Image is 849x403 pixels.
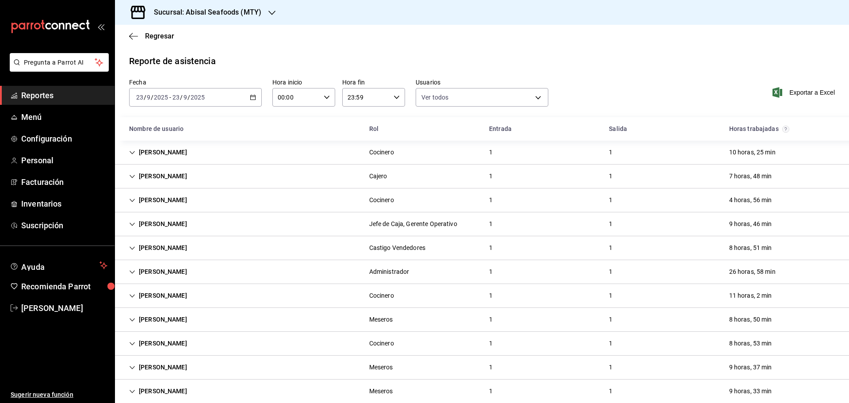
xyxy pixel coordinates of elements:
[21,302,107,314] span: [PERSON_NAME]
[21,260,96,271] span: Ayuda
[722,240,779,256] div: Cell
[722,144,783,161] div: Cell
[342,79,405,85] label: Hora fin
[362,383,400,399] div: Cell
[602,335,620,352] div: Cell
[362,216,464,232] div: Cell
[115,165,849,188] div: Row
[482,144,500,161] div: Cell
[122,311,194,328] div: Cell
[115,284,849,308] div: Row
[362,335,401,352] div: Cell
[122,335,194,352] div: Cell
[272,79,335,85] label: Hora inicio
[369,387,393,396] div: Meseros
[115,236,849,260] div: Row
[602,216,620,232] div: Cell
[21,219,107,231] span: Suscripción
[153,94,168,101] input: ----
[602,383,620,399] div: Cell
[115,356,849,380] div: Row
[122,216,194,232] div: Cell
[369,196,394,205] div: Cocinero
[722,168,779,184] div: Cell
[115,117,849,141] div: Head
[187,94,190,101] span: /
[362,168,394,184] div: Cell
[369,172,387,181] div: Cajero
[774,87,835,98] button: Exportar a Excel
[602,288,620,304] div: Cell
[190,94,205,101] input: ----
[115,332,849,356] div: Row
[21,280,107,292] span: Recomienda Parrot
[97,23,104,30] button: open_drawer_menu
[6,64,109,73] a: Pregunta a Parrot AI
[482,335,500,352] div: Cell
[369,315,393,324] div: Meseros
[421,93,448,102] span: Ver todos
[602,264,620,280] div: Cell
[482,311,500,328] div: Cell
[122,359,194,376] div: Cell
[602,240,620,256] div: Cell
[362,311,400,328] div: Cell
[362,240,432,256] div: Cell
[362,288,401,304] div: Cell
[180,94,183,101] span: /
[369,219,457,229] div: Jefe de Caja, Gerente Operativo
[722,264,783,280] div: Cell
[21,133,107,145] span: Configuración
[362,144,401,161] div: Cell
[24,58,95,67] span: Pregunta a Parrot AI
[722,311,779,328] div: Cell
[722,121,842,137] div: HeadCell
[122,383,194,399] div: Cell
[602,168,620,184] div: Cell
[122,121,362,137] div: HeadCell
[144,94,146,101] span: /
[369,363,393,372] div: Meseros
[115,308,849,332] div: Row
[136,94,144,101] input: --
[122,264,194,280] div: Cell
[482,288,500,304] div: Cell
[602,192,620,208] div: Cell
[369,243,425,253] div: Castigo Vendedores
[146,94,151,101] input: --
[10,53,109,72] button: Pregunta a Parrot AI
[782,126,789,133] svg: El total de horas trabajadas por usuario es el resultado de la suma redondeada del registro de ho...
[362,121,482,137] div: HeadCell
[722,335,779,352] div: Cell
[129,32,174,40] button: Regresar
[115,188,849,212] div: Row
[482,240,500,256] div: Cell
[21,89,107,101] span: Reportes
[122,168,194,184] div: Cell
[416,79,548,85] label: Usuarios
[722,359,779,376] div: Cell
[602,311,620,328] div: Cell
[122,144,194,161] div: Cell
[362,359,400,376] div: Cell
[482,121,602,137] div: HeadCell
[21,154,107,166] span: Personal
[172,94,180,101] input: --
[369,148,394,157] div: Cocinero
[145,32,174,40] span: Regresar
[602,121,722,137] div: HeadCell
[722,288,779,304] div: Cell
[11,390,107,399] span: Sugerir nueva función
[115,260,849,284] div: Row
[21,111,107,123] span: Menú
[122,192,194,208] div: Cell
[482,264,500,280] div: Cell
[129,79,262,85] label: Fecha
[115,141,849,165] div: Row
[362,192,401,208] div: Cell
[602,144,620,161] div: Cell
[122,240,194,256] div: Cell
[482,383,500,399] div: Cell
[369,339,394,348] div: Cocinero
